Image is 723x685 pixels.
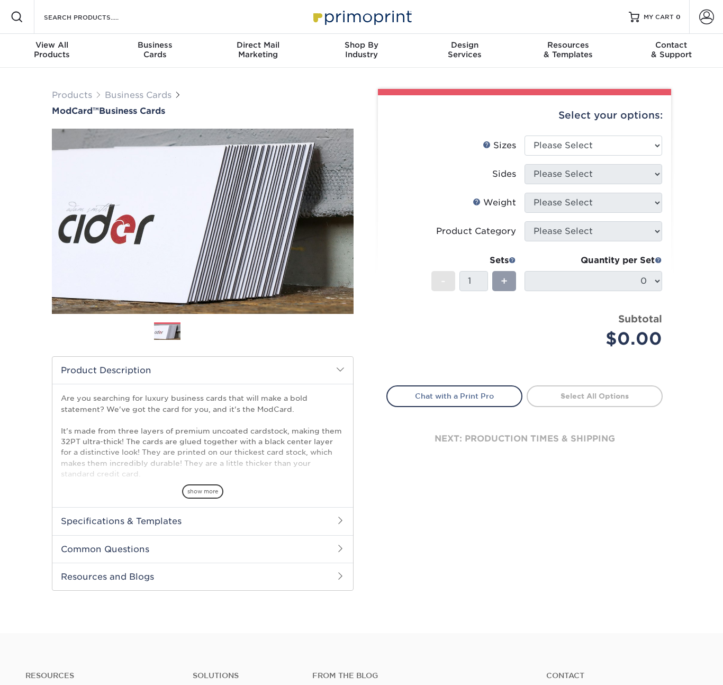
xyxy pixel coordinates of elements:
span: + [501,273,508,289]
input: SEARCH PRODUCTS..... [43,11,146,23]
h1: Business Cards [52,106,354,116]
p: Are you searching for luxury business cards that will make a bold statement? We've got the card f... [61,393,345,609]
h4: Resources [25,671,177,680]
a: Business Cards [105,90,171,100]
h2: Common Questions [52,535,353,563]
div: Cards [103,40,206,59]
div: Sides [492,168,516,181]
a: ModCard™Business Cards [52,106,354,116]
div: Industry [310,40,413,59]
div: Services [413,40,517,59]
span: Design [413,40,517,50]
a: Products [52,90,92,100]
span: Direct Mail [206,40,310,50]
a: Chat with a Print Pro [386,385,522,407]
div: Product Category [436,225,516,238]
a: Resources& Templates [517,34,620,68]
span: - [441,273,446,289]
strong: Subtotal [618,313,662,325]
div: $0.00 [532,326,662,351]
h2: Specifications & Templates [52,507,353,535]
img: Business Cards 01 [154,319,180,345]
img: Business Cards 03 [225,318,251,345]
img: Primoprint [309,5,414,28]
a: Direct MailMarketing [206,34,310,68]
div: next: production times & shipping [386,407,663,471]
span: Resources [517,40,620,50]
a: DesignServices [413,34,517,68]
img: Business Cards 02 [189,318,216,345]
div: Sizes [483,139,516,152]
div: Weight [473,196,516,209]
a: Select All Options [527,385,663,407]
img: ModCard™ 01 [52,70,354,372]
h2: Resources and Blogs [52,563,353,590]
a: Contact& Support [620,34,723,68]
span: Contact [620,40,723,50]
div: Select your options: [386,95,663,136]
span: MY CART [644,13,674,22]
a: Shop ByIndustry [310,34,413,68]
h4: Solutions [193,671,296,680]
div: Marketing [206,40,310,59]
div: & Templates [517,40,620,59]
span: Business [103,40,206,50]
div: & Support [620,40,723,59]
a: Contact [546,671,698,680]
h4: From the Blog [312,671,518,680]
span: ModCard™ [52,106,99,116]
h2: Product Description [52,357,353,384]
div: Quantity per Set [525,254,662,267]
span: show more [182,484,223,499]
span: Shop By [310,40,413,50]
a: BusinessCards [103,34,206,68]
span: 0 [676,13,681,21]
div: Sets [431,254,516,267]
